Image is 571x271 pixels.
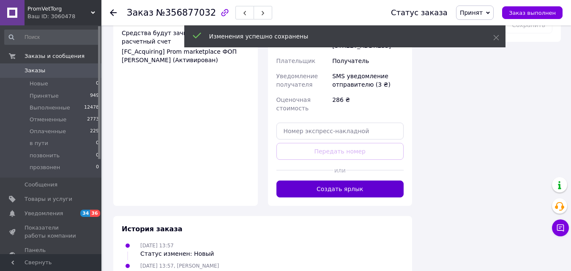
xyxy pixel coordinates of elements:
div: Ваш ID: 3060478 [27,13,101,20]
span: позвонить [30,152,60,159]
button: Создать ярлык [276,181,404,197]
span: Оплаченные [30,128,66,135]
div: SMS уведомление отправителю (3 ₴) [331,68,405,92]
span: 34 [80,210,90,217]
div: [FC_Acquiring] Prom marketplace ФОП [PERSON_NAME] (Активирован) [122,47,249,64]
span: №356877032 [156,8,216,18]
div: Статус изменен: Новый [140,249,214,258]
button: Чат с покупателем [552,219,569,236]
span: 36 [90,210,100,217]
span: Оценочная стоимость [276,96,311,112]
span: 2773 [87,116,99,123]
span: или [333,166,346,175]
input: Номер экспресс-накладной [276,123,404,140]
span: 0 [96,80,99,88]
span: Уведомление получателя [276,73,318,88]
span: 12478 [84,104,99,112]
span: 0 [96,164,99,171]
span: 229 [90,128,99,135]
input: Поиск [4,30,100,45]
span: Сообщения [25,181,57,189]
div: Получатель [331,53,405,68]
span: Заказ [127,8,153,18]
span: 0 [96,140,99,147]
span: Товары и услуги [25,195,72,203]
span: Заказ выполнен [509,10,556,16]
span: в пути [30,140,48,147]
div: Вернуться назад [110,8,117,17]
span: Принят [460,9,483,16]
span: [DATE] 13:57, [PERSON_NAME] [140,263,219,269]
div: Статус заказа [391,8,448,17]
span: прозвонен [30,164,60,171]
span: Выполненные [30,104,70,112]
span: [DATE] 13:57 [140,243,174,249]
span: 949 [90,92,99,100]
span: 0 [96,152,99,159]
div: 286 ₴ [331,92,405,116]
span: Новые [30,80,48,88]
span: Принятые [30,92,59,100]
div: Изменения успешно сохранены [209,32,472,41]
span: Плательщик [276,57,316,64]
button: Заказ выполнен [502,6,563,19]
span: Панель управления [25,246,78,262]
div: Средства будут зачислены на расчетный счет [122,29,249,64]
span: Уведомления [25,210,63,217]
span: Заказы [25,67,45,74]
span: Заказы и сообщения [25,52,85,60]
span: Отмененные [30,116,66,123]
span: PromVetTorg [27,5,91,13]
span: История заказа [122,225,183,233]
span: Показатели работы компании [25,224,78,239]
